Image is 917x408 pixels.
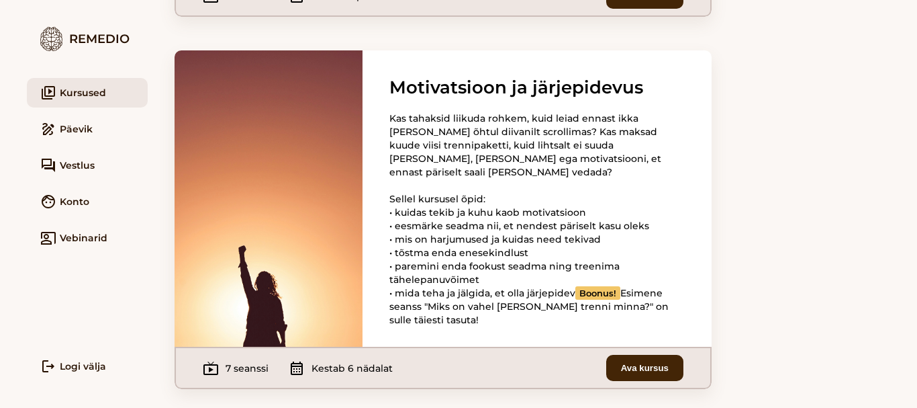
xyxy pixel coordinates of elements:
[27,223,148,253] a: co_presentVebinarid
[40,27,62,51] img: logo.7579ec4f.png
[27,187,148,216] a: faceKonto
[60,159,95,172] span: Vestlus
[203,360,219,376] i: live_tv
[27,78,148,108] a: video_libraryKursused
[203,355,269,381] div: 7 seanssi
[606,355,683,381] button: Ava kursus
[40,121,56,137] i: draw
[289,360,305,376] i: calendar_month
[289,355,393,381] div: Kestab 6 nädalat
[40,194,56,210] i: face
[175,50,363,354] img: motivatsioon.e506109a.jpg
[27,151,148,180] a: forumVestlus
[40,157,56,173] i: forum
[27,27,148,51] div: Remedio
[40,230,56,246] i: co_present
[389,77,685,98] h3: Motivatsioon ja järjepidevus
[40,358,56,374] i: logout
[40,85,56,101] i: video_library
[575,286,620,300] b: Boonus!
[27,352,148,381] a: logoutLogi välja
[389,112,685,327] div: Kas tahaksid liikuda rohkem, kuid leiad ennast ikka [PERSON_NAME] õhtul diivanilt scrollimas? Kas...
[27,114,148,144] a: drawPäevik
